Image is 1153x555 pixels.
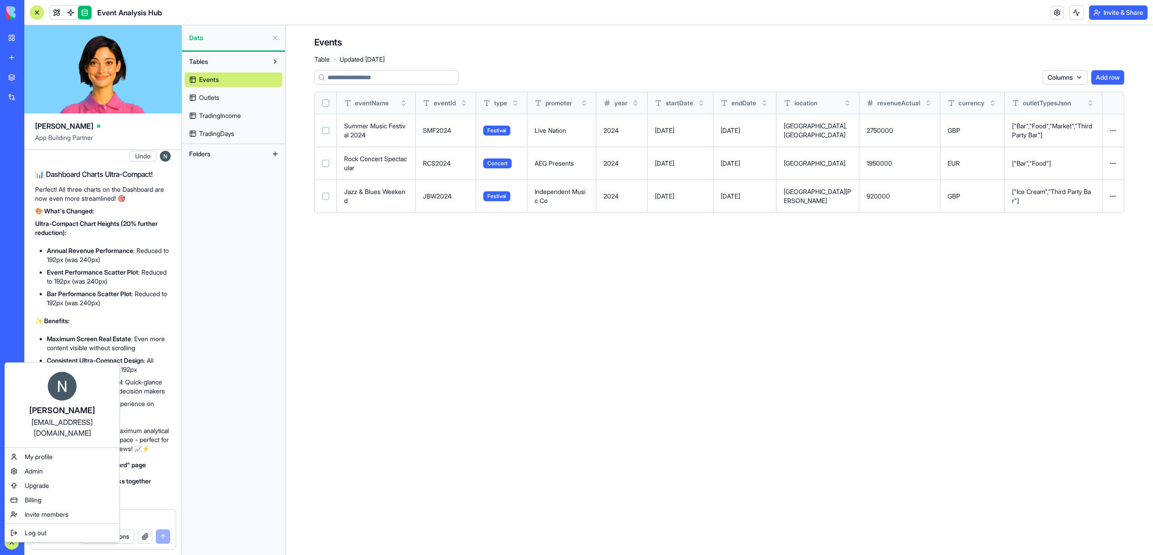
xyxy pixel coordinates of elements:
span: Billing [25,496,41,505]
a: Admin [7,464,118,478]
span: Invite members [25,510,68,519]
span: Upgrade [25,481,49,490]
a: [PERSON_NAME][EMAIL_ADDRESS][DOMAIN_NAME] [7,365,118,446]
span: Admin [25,467,43,476]
a: Billing [7,493,118,507]
img: ACg8ocL1vD7rAQ2IFbhM59zu4LmKacefKTco8m5b5FOE3v_IX66Kcw=s96-c [48,372,77,401]
a: Upgrade [7,478,118,493]
span: My profile [25,452,53,461]
span: Log out [25,528,46,537]
div: [PERSON_NAME] [14,404,110,417]
a: My profile [7,450,118,464]
div: [EMAIL_ADDRESS][DOMAIN_NAME] [14,417,110,438]
a: Invite members [7,507,118,522]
